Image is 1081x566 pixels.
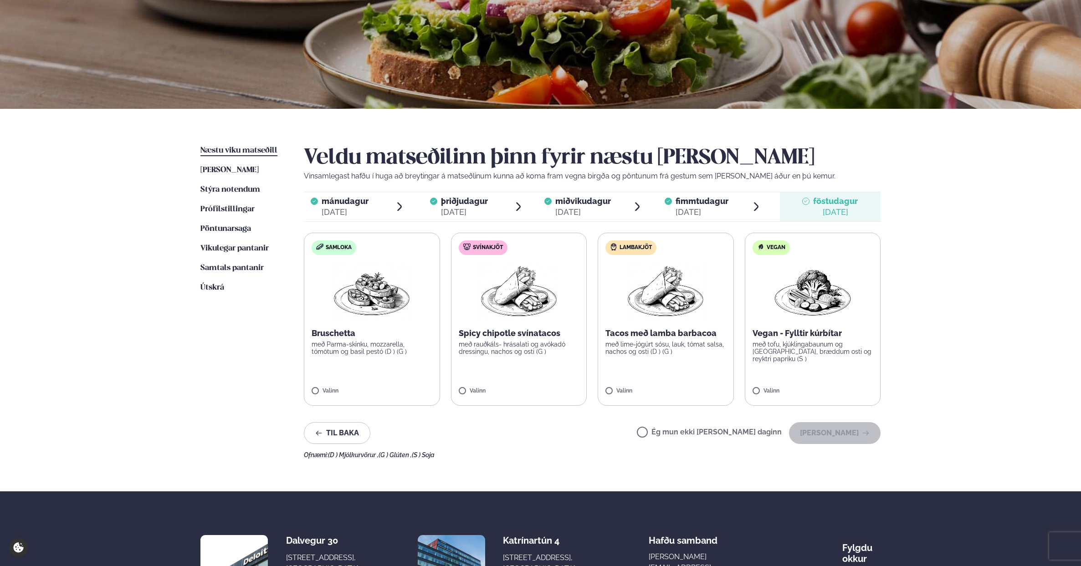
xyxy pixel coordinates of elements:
[200,205,255,213] span: Prófílstillingar
[322,207,369,218] div: [DATE]
[610,243,617,250] img: Lamb.svg
[753,328,873,339] p: Vegan - Fylltir kúrbítar
[605,328,726,339] p: Tacos með lamba barbacoa
[200,282,224,293] a: Útskrá
[605,341,726,355] p: með lime-jógúrt sósu, lauk, tómat salsa, nachos og osti (D ) (G )
[441,196,488,206] span: þriðjudagur
[459,341,579,355] p: með rauðkáls- hrásalati og avókadó dressingu, nachos og osti (G )
[200,224,251,235] a: Pöntunarsaga
[200,184,260,195] a: Stýra notendum
[789,422,881,444] button: [PERSON_NAME]
[200,243,269,254] a: Vikulegar pantanir
[200,284,224,291] span: Útskrá
[326,244,352,251] span: Samloka
[200,147,277,154] span: Næstu viku matseðill
[459,328,579,339] p: Spicy chipotle svínatacos
[753,341,873,362] p: með tofu, kjúklingabaunum og [GEOGRAPHIC_DATA], bræddum osti og reyktri papriku (S )
[757,243,764,250] img: Vegan.svg
[463,243,471,250] img: pork.svg
[304,422,370,444] button: Til baka
[503,535,575,546] div: Katrínartún 4
[322,196,369,206] span: mánudagur
[312,328,432,339] p: Bruschetta
[676,207,728,218] div: [DATE]
[304,451,881,459] div: Ofnæmi:
[286,535,359,546] div: Dalvegur 30
[200,204,255,215] a: Prófílstillingar
[304,171,881,182] p: Vinsamlegast hafðu í huga að breytingar á matseðlinum kunna að koma fram vegna birgða og pöntunum...
[773,262,853,321] img: Vegan.png
[312,341,432,355] p: með Parma-skinku, mozzarella, tómötum og basil pestó (D ) (G )
[813,196,858,206] span: föstudagur
[200,186,260,194] span: Stýra notendum
[304,145,881,171] h2: Veldu matseðilinn þinn fyrir næstu [PERSON_NAME]
[555,207,611,218] div: [DATE]
[200,263,264,274] a: Samtals pantanir
[316,244,323,250] img: sandwich-new-16px.svg
[412,451,435,459] span: (S ) Soja
[473,244,503,251] span: Svínakjöt
[767,244,785,251] span: Vegan
[9,538,28,557] a: Cookie settings
[625,262,706,321] img: Wraps.png
[200,145,277,156] a: Næstu viku matseðill
[620,244,652,251] span: Lambakjöt
[649,528,717,546] span: Hafðu samband
[200,245,269,252] span: Vikulegar pantanir
[328,451,379,459] span: (D ) Mjólkurvörur ,
[200,225,251,233] span: Pöntunarsaga
[200,165,259,176] a: [PERSON_NAME]
[479,262,559,321] img: Wraps.png
[200,264,264,272] span: Samtals pantanir
[842,535,881,564] div: Fylgdu okkur
[555,196,611,206] span: miðvikudagur
[379,451,412,459] span: (G ) Glúten ,
[200,166,259,174] span: [PERSON_NAME]
[676,196,728,206] span: fimmtudagur
[332,262,412,321] img: Bruschetta.png
[441,207,488,218] div: [DATE]
[813,207,858,218] div: [DATE]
